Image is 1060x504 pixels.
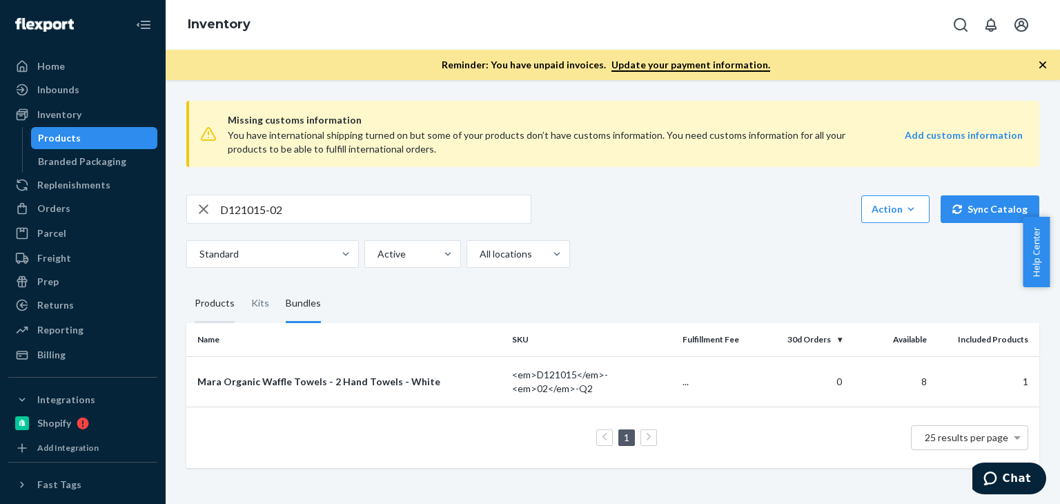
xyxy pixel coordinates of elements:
div: Fast Tags [37,478,81,492]
a: Parcel [8,222,157,244]
a: Branded Packaging [31,151,158,173]
a: Inventory [8,104,157,126]
a: Page 1 is your current page [621,432,632,443]
span: 25 results per page [925,432,1008,443]
div: Reporting [37,323,84,337]
a: Orders [8,197,157,220]
img: Flexport logo [15,18,74,32]
td: 0 [762,356,847,407]
td: 8 [847,356,933,407]
button: Open notifications [977,11,1005,39]
div: Prep [37,275,59,289]
button: Open Search Box [947,11,974,39]
div: Replenishments [37,178,110,192]
input: Active [376,247,377,261]
a: Billing [8,344,157,366]
div: Action [872,202,919,216]
a: Prep [8,271,157,293]
th: 30d Orders [762,323,847,356]
button: Open account menu [1008,11,1035,39]
div: Inbounds [37,83,79,97]
td: 1 [932,356,1039,407]
a: Add customs information [905,128,1023,156]
a: Home [8,55,157,77]
div: Returns [37,298,74,312]
strong: Add customs information [905,129,1023,141]
a: Reporting [8,319,157,341]
a: Shopify [8,412,157,434]
td: ... [677,356,763,407]
input: All locations [478,247,480,261]
div: Orders [37,202,70,215]
td: <em>D121015</em>-<em>02</em>-Q2 [507,356,677,407]
a: Returns [8,294,157,316]
button: Action [861,195,930,223]
div: Add Integration [37,442,99,454]
a: Add Integration [8,440,157,456]
span: Missing customs information [228,112,1023,128]
th: Available [847,323,933,356]
ol: breadcrumbs [177,5,262,45]
button: Fast Tags [8,474,157,496]
input: Search inventory by name or sku [220,195,531,223]
a: Update your payment information. [611,59,770,72]
th: Fulfillment Fee [677,323,763,356]
div: Billing [37,348,66,362]
button: Sync Catalog [941,195,1039,223]
div: Integrations [37,393,95,407]
a: Replenishments [8,174,157,196]
button: Help Center [1023,217,1050,287]
div: Home [37,59,65,73]
iframe: Opens a widget where you can chat to one of our agents [972,463,1046,497]
a: Inventory [188,17,251,32]
div: Inventory [37,108,81,122]
div: Products [38,131,81,145]
a: Freight [8,247,157,269]
div: Kits [251,284,269,323]
button: Integrations [8,389,157,411]
div: Branded Packaging [38,155,126,168]
a: Inbounds [8,79,157,101]
div: Mara Organic Waffle Towels - 2 Hand Towels - White [197,375,501,389]
th: SKU [507,323,677,356]
div: Products [195,284,235,323]
div: Freight [37,251,71,265]
div: Bundles [286,284,321,323]
input: Standard [198,247,199,261]
button: Close Navigation [130,11,157,39]
div: Shopify [37,416,71,430]
div: Parcel [37,226,66,240]
a: Products [31,127,158,149]
div: You have international shipping turned on but some of your products don’t have customs informatio... [228,128,864,156]
th: Name [186,323,507,356]
p: Reminder: You have unpaid invoices. [442,58,770,72]
th: Included Products [932,323,1039,356]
